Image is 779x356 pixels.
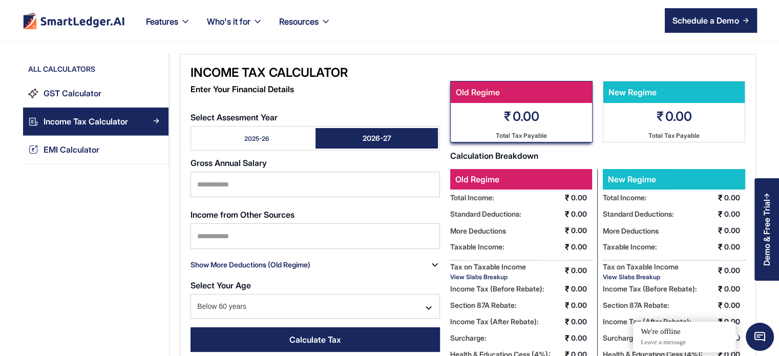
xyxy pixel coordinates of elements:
[603,281,697,297] div: Income Tax (Before Rebate):
[450,330,487,346] div: Surcharge:
[603,224,659,237] div: More Deductions
[718,281,723,297] div: ₹
[718,313,723,330] div: ₹
[44,87,101,100] div: GST Calculator
[762,199,771,266] div: Demo & Free Trial
[424,303,434,313] img: mingcute_down-line
[504,108,511,125] div: ₹
[23,64,169,79] div: All Calculators
[665,8,757,33] a: Schedule a Demo
[724,281,745,297] div: 0.00
[565,313,570,330] div: ₹
[450,297,517,313] div: Section 87A Rebate:
[44,143,99,157] div: EMI Calculator
[191,294,440,319] div: Below 60 years
[641,327,728,337] div: We're offline
[665,108,692,125] div: 0.00
[138,14,199,41] div: Features
[191,257,310,273] div: Show More Deductions (Old Regime)
[603,169,674,190] div: New Regime
[450,206,521,222] div: Standard Deductions:
[565,190,570,206] div: ₹
[603,273,679,281] div: View Slabs Breakup
[571,262,592,279] div: 0.00
[363,133,391,143] div: 2026-27
[496,129,547,142] div: Total Tax Payable
[191,113,440,122] label: Select Assesment Year
[450,281,544,297] div: Income Tax (Before Rebate):
[718,262,723,279] div: ₹
[565,330,570,346] div: ₹
[724,239,745,255] div: 0.00
[603,260,679,273] div: Tax on Taxable Income
[23,136,169,164] a: EMI CalculatorArrow Right Blue
[146,14,178,29] div: Features
[23,79,169,108] a: GST CalculatorArrow Right Blue
[565,222,570,239] div: ₹
[450,148,745,164] div: Calculation Breakdown
[724,190,745,206] div: 0.00
[244,134,269,143] div: 2025-26
[718,239,723,255] div: ₹
[648,129,700,142] div: Total Tax Payable
[641,338,728,347] p: Leave a message
[23,108,169,136] a: Income Tax CalculatorArrow Right Blue
[603,297,669,313] div: Section 87A Rebate:
[191,280,251,290] strong: Select Your Age
[191,158,267,168] strong: Gross Annual Salary
[724,262,745,279] div: 0.00
[603,190,647,206] div: Total Income:
[450,224,506,237] div: More Deductions
[191,210,294,220] strong: Income from Other Sources
[153,118,159,124] img: Arrow Right Blue
[44,115,128,129] div: Income Tax Calculator
[191,81,440,97] div: Enter Your Financial Details
[718,190,723,206] div: ₹
[199,14,271,41] div: Who's it for
[718,206,723,222] div: ₹
[565,239,570,255] div: ₹
[565,297,570,313] div: ₹
[279,14,319,29] div: Resources
[191,327,440,352] a: Calculate Tax
[22,12,125,29] a: home
[565,281,570,297] div: ₹
[746,323,774,351] span: Chat Widget
[571,206,592,222] div: 0.00
[565,206,570,222] div: ₹
[571,313,592,330] div: 0.00
[571,281,592,297] div: 0.00
[571,239,592,255] div: 0.00
[603,330,639,346] div: Surcharge:
[430,260,440,270] img: mingcute_down-line
[207,14,250,29] div: Who's it for
[271,14,339,41] div: Resources
[603,239,657,255] div: Taxable Income:
[657,108,664,125] div: ₹
[603,313,691,330] div: Income Tax (After Rebate):
[724,297,745,313] div: 0.00
[571,190,592,206] div: 0.00
[153,146,159,152] img: Arrow Right Blue
[22,12,125,29] img: footer logo
[718,297,723,313] div: ₹
[672,14,739,27] div: Schedule a Demo
[191,65,440,81] div: Income Tax Calculator
[450,273,526,281] div: View Slabs Breakup
[724,313,745,330] div: 0.00
[571,330,592,346] div: 0.00
[513,108,539,125] div: 0.00
[571,222,592,239] div: 0.00
[153,90,159,96] img: Arrow Right Blue
[603,206,674,222] div: Standard Deductions:
[571,297,592,313] div: 0.00
[450,169,592,190] div: Old Regime
[450,260,526,273] div: Tax on Taxable Income
[451,81,587,103] div: Old Regime
[718,222,723,239] div: ₹
[724,206,745,222] div: 0.00
[450,239,504,255] div: Taxable Income:
[289,333,341,346] div: Calculate Tax
[724,222,745,239] div: 0.00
